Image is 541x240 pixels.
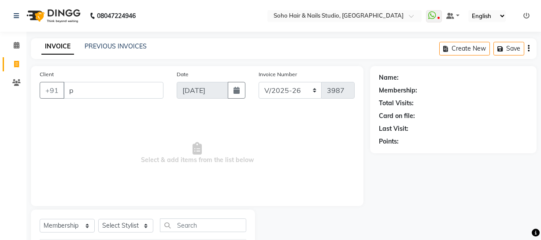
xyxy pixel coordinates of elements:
[63,82,163,99] input: Search by Name/Mobile/Email/Code
[379,99,414,108] div: Total Visits:
[40,70,54,78] label: Client
[379,73,399,82] div: Name:
[379,86,417,95] div: Membership:
[22,4,83,28] img: logo
[493,42,524,55] button: Save
[379,124,408,133] div: Last Visit:
[41,39,74,55] a: INVOICE
[259,70,297,78] label: Invoice Number
[40,82,64,99] button: +91
[177,70,189,78] label: Date
[439,42,490,55] button: Create New
[379,137,399,146] div: Points:
[379,111,415,121] div: Card on file:
[40,109,355,197] span: Select & add items from the list below
[97,4,136,28] b: 08047224946
[85,42,147,50] a: PREVIOUS INVOICES
[160,218,246,232] input: Search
